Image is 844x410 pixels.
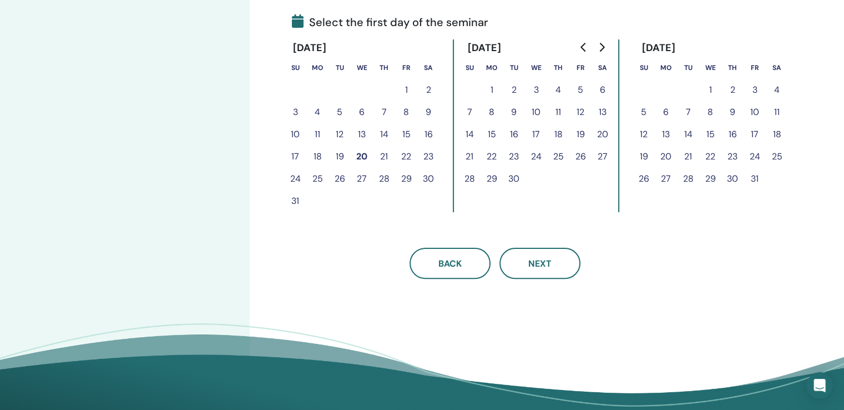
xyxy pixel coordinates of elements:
button: 17 [525,123,547,146]
th: Sunday [458,57,481,79]
button: 12 [569,101,592,123]
button: 23 [721,146,744,168]
button: 13 [655,123,677,146]
button: 21 [458,146,481,168]
button: 24 [744,146,766,168]
button: 10 [525,101,547,123]
th: Tuesday [503,57,525,79]
button: 8 [481,101,503,123]
span: Back [438,258,462,269]
button: 19 [569,123,592,146]
button: 20 [592,123,614,146]
th: Friday [569,57,592,79]
button: 9 [503,101,525,123]
th: Thursday [547,57,569,79]
div: [DATE] [284,39,336,57]
th: Monday [481,57,503,79]
button: 7 [373,101,395,123]
button: 17 [284,146,306,168]
th: Thursday [721,57,744,79]
button: 5 [328,101,351,123]
span: Next [528,258,552,269]
button: 4 [766,79,788,101]
th: Friday [395,57,417,79]
button: 7 [458,101,481,123]
button: 1 [481,79,503,101]
button: 12 [633,123,655,146]
th: Monday [655,57,677,79]
button: 10 [744,101,766,123]
th: Saturday [417,57,439,79]
div: [DATE] [458,39,510,57]
th: Tuesday [677,57,699,79]
button: 26 [633,168,655,190]
button: 18 [547,123,569,146]
button: 9 [417,101,439,123]
button: 27 [592,146,614,168]
button: 10 [284,123,306,146]
button: 30 [721,168,744,190]
button: 4 [306,101,328,123]
button: 5 [633,101,655,123]
th: Wednesday [525,57,547,79]
div: [DATE] [633,39,684,57]
button: 2 [721,79,744,101]
button: Go to next month [593,36,610,58]
button: 2 [503,79,525,101]
button: 21 [677,146,699,168]
button: 24 [284,168,306,190]
button: 6 [351,101,373,123]
button: 31 [284,190,306,212]
th: Wednesday [699,57,721,79]
button: 3 [284,101,306,123]
button: 7 [677,101,699,123]
th: Tuesday [328,57,351,79]
button: 16 [417,123,439,146]
button: 27 [351,168,373,190]
button: 6 [592,79,614,101]
th: Monday [306,57,328,79]
button: 5 [569,79,592,101]
button: 24 [525,146,547,168]
button: 8 [699,101,721,123]
button: 31 [744,168,766,190]
button: 1 [395,79,417,101]
button: 25 [306,168,328,190]
button: 14 [458,123,481,146]
button: 17 [744,123,766,146]
button: 28 [677,168,699,190]
button: 26 [569,146,592,168]
th: Sunday [284,57,306,79]
button: 28 [458,168,481,190]
button: 28 [373,168,395,190]
button: 23 [417,146,439,168]
button: 4 [547,79,569,101]
button: 12 [328,123,351,146]
button: 29 [699,168,721,190]
button: 29 [395,168,417,190]
th: Friday [744,57,766,79]
button: 19 [633,146,655,168]
button: 29 [481,168,503,190]
button: 16 [503,123,525,146]
button: 13 [351,123,373,146]
button: 11 [766,101,788,123]
button: Next [499,248,580,279]
button: 2 [417,79,439,101]
button: 22 [395,146,417,168]
button: 11 [306,123,328,146]
button: 14 [677,123,699,146]
th: Saturday [592,57,614,79]
button: 18 [306,146,328,168]
button: 25 [766,146,788,168]
button: 25 [547,146,569,168]
div: Open Intercom Messenger [806,372,833,399]
button: 20 [655,146,677,168]
th: Wednesday [351,57,373,79]
th: Saturday [766,57,788,79]
button: 30 [503,168,525,190]
button: 22 [699,146,721,168]
button: 20 [351,146,373,168]
button: 26 [328,168,351,190]
button: 22 [481,146,503,168]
